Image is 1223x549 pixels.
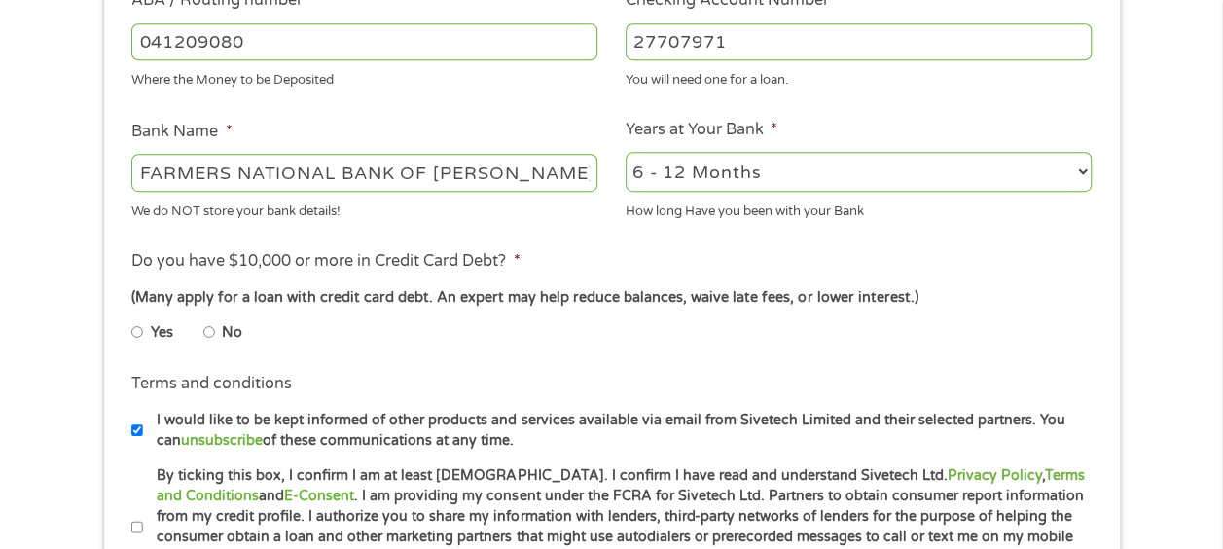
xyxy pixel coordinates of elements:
div: Where the Money to be Deposited [131,64,597,91]
label: Terms and conditions [131,374,292,394]
div: How long Have you been with your Bank [626,195,1092,221]
label: I would like to be kept informed of other products and services available via email from Sivetech... [143,410,1097,452]
label: Years at Your Bank [626,120,777,140]
a: E-Consent [284,488,354,504]
label: Bank Name [131,122,232,142]
a: Terms and Conditions [157,467,1084,504]
div: You will need one for a loan. [626,64,1092,91]
input: 263177916 [131,23,597,60]
input: 345634636 [626,23,1092,60]
div: We do NOT store your bank details! [131,195,597,221]
label: Do you have $10,000 or more in Credit Card Debt? [131,251,520,272]
label: No [222,322,242,344]
div: (Many apply for a loan with credit card debt. An expert may help reduce balances, waive late fees... [131,287,1091,309]
a: unsubscribe [181,432,263,449]
label: Yes [151,322,173,344]
a: Privacy Policy [947,467,1041,484]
